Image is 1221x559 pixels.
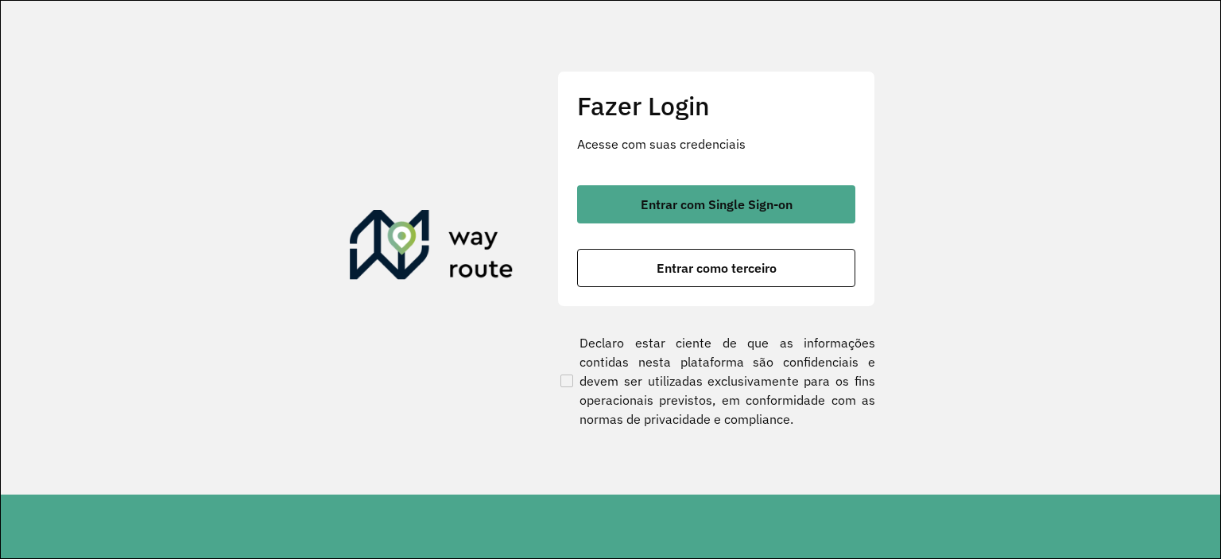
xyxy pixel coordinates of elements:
label: Declaro estar ciente de que as informações contidas nesta plataforma são confidenciais e devem se... [557,333,875,429]
button: button [577,249,855,287]
span: Entrar com Single Sign-on [641,198,793,211]
img: Roteirizador AmbevTech [350,210,514,286]
h2: Fazer Login [577,91,855,121]
p: Acesse com suas credenciais [577,134,855,153]
button: button [577,185,855,223]
span: Entrar como terceiro [657,262,777,274]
